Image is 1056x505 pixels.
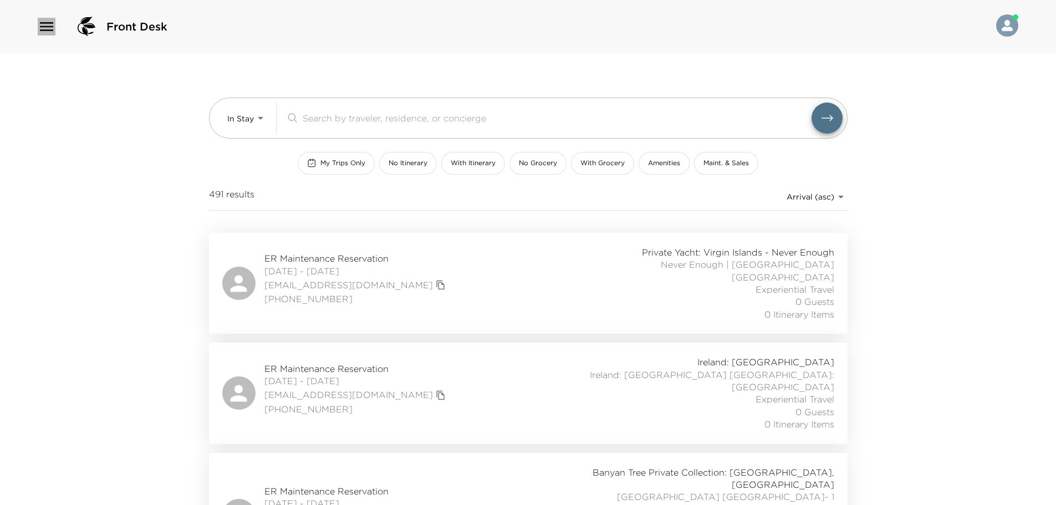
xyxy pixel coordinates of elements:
[519,159,557,168] span: No Grocery
[441,152,505,175] button: With Itinerary
[451,159,496,168] span: With Itinerary
[264,485,448,497] span: ER Maintenance Reservation
[298,152,375,175] button: My Trips Only
[227,114,254,124] span: In Stay
[264,252,448,264] span: ER Maintenance Reservation
[106,19,167,34] span: Front Desk
[697,356,834,368] span: Ireland: [GEOGRAPHIC_DATA]
[795,295,834,308] span: 0 Guests
[639,152,690,175] button: Amenities
[303,111,812,124] input: Search by traveler, residence, or concierge
[209,343,848,443] a: ER Maintenance Reservation[DATE] - [DATE][EMAIL_ADDRESS][DOMAIN_NAME]copy primary member email[PH...
[264,293,448,305] span: [PHONE_NUMBER]
[642,246,834,258] span: Private Yacht: Virgin Islands - Never Enough
[996,14,1018,37] img: User
[73,13,100,40] img: logo
[648,159,680,168] span: Amenities
[764,308,834,320] span: 0 Itinerary Items
[694,152,758,175] button: Maint. & Sales
[264,279,433,291] a: [EMAIL_ADDRESS][DOMAIN_NAME]
[320,159,365,168] span: My Trips Only
[703,159,749,168] span: Maint. & Sales
[580,159,625,168] span: With Grocery
[264,389,433,401] a: [EMAIL_ADDRESS][DOMAIN_NAME]
[764,418,834,430] span: 0 Itinerary Items
[264,363,448,375] span: ER Maintenance Reservation
[264,403,448,415] span: [PHONE_NUMBER]
[509,152,567,175] button: No Grocery
[795,406,834,418] span: 0 Guests
[264,375,448,387] span: [DATE] - [DATE]
[756,283,834,295] span: Experiential Travel
[589,369,834,394] span: Ireland: [GEOGRAPHIC_DATA] [GEOGRAPHIC_DATA]: [GEOGRAPHIC_DATA]
[787,192,834,202] span: Arrival (asc)
[589,466,834,491] span: Banyan Tree Private Collection: [GEOGRAPHIC_DATA], [GEOGRAPHIC_DATA]
[756,393,834,405] span: Experiential Travel
[209,233,848,334] a: ER Maintenance Reservation[DATE] - [DATE][EMAIL_ADDRESS][DOMAIN_NAME]copy primary member email[PH...
[389,159,427,168] span: No Itinerary
[264,265,448,277] span: [DATE] - [DATE]
[571,152,634,175] button: With Grocery
[209,188,254,206] span: 491 results
[589,258,834,283] span: Never Enough | [GEOGRAPHIC_DATA] [GEOGRAPHIC_DATA]
[433,387,448,403] button: copy primary member email
[433,277,448,293] button: copy primary member email
[379,152,437,175] button: No Itinerary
